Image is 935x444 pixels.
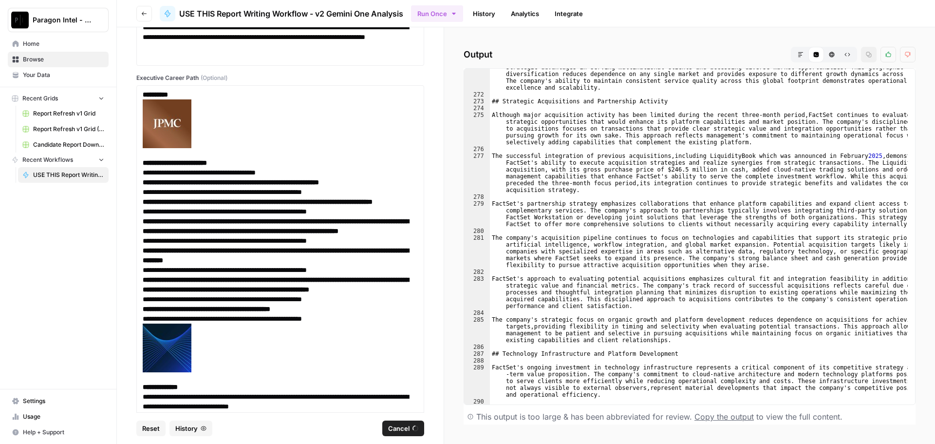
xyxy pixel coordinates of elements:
button: Recent Workflows [8,153,109,167]
span: Paragon Intel - Bill / Ty / [PERSON_NAME] R&D [33,15,92,25]
span: Report Refresh v1 Grid [33,109,104,118]
div: 277 [464,153,490,193]
span: USE THIS Report Writing Workflow - v2 Gemini One Analysis [179,8,403,19]
a: History [467,6,501,21]
button: Recent Grids [8,91,109,106]
div: 283 [464,275,490,309]
div: 287 [464,350,490,357]
div: 272 [464,91,490,98]
button: Reset [136,421,166,436]
div: 279 [464,200,490,228]
span: USE THIS Report Writing Workflow - v2 Gemini One Analysis [33,171,104,179]
div: 285 [464,316,490,344]
label: Executive Career Path [136,74,424,82]
span: Reset [142,424,160,433]
div: 286 [464,344,490,350]
button: Run Once [411,5,463,22]
a: Usage [8,409,109,425]
a: Report Refresh v1 Grid [18,106,109,121]
a: USE THIS Report Writing Workflow - v2 Gemini One Analysis [18,167,109,183]
span: Cancel [388,424,410,433]
a: Report Refresh v1 Grid (Copy) [18,121,109,137]
a: Integrate [549,6,589,21]
span: History [175,424,198,433]
span: Recent Grids [22,94,58,103]
a: Home [8,36,109,52]
div: 276 [464,146,490,153]
div: 274 [464,105,490,112]
div: 282 [464,269,490,275]
h2: Output [464,47,916,62]
img: Paragon Intel - Bill / Ty / Colby R&D Logo [11,11,29,29]
div: 290 [464,398,490,405]
span: Usage [23,412,104,421]
span: Recent Workflows [22,155,73,164]
a: Your Data [8,67,109,83]
span: Settings [23,397,104,405]
button: Cancel [382,421,424,436]
a: USE THIS Report Writing Workflow - v2 Gemini One Analysis [160,6,403,21]
span: Copy the output [694,412,754,422]
span: Candidate Report Download Sheet [33,140,104,149]
div: 275 [464,112,490,146]
div: 288 [464,357,490,364]
span: (Optional) [201,74,227,82]
span: Your Data [23,71,104,79]
a: Candidate Report Download Sheet [18,137,109,153]
span: Home [23,39,104,48]
a: Browse [8,52,109,67]
div: 284 [464,309,490,316]
div: 271 [464,57,490,91]
div: 281 [464,234,490,269]
a: Settings [8,393,109,409]
button: Workspace: Paragon Intel - Bill / Ty / Colby R&D [8,8,109,32]
div: 278 [464,193,490,200]
div: 289 [464,364,490,398]
span: Help + Support [23,428,104,437]
span: Browse [23,55,104,64]
div: 280 [464,228,490,234]
div: This output is too large & has been abbreviated for review. to view the full content. [476,411,842,423]
span: Report Refresh v1 Grid (Copy) [33,125,104,134]
div: 273 [464,98,490,105]
a: Analytics [505,6,545,21]
button: History [169,421,212,436]
button: Help + Support [8,425,109,440]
